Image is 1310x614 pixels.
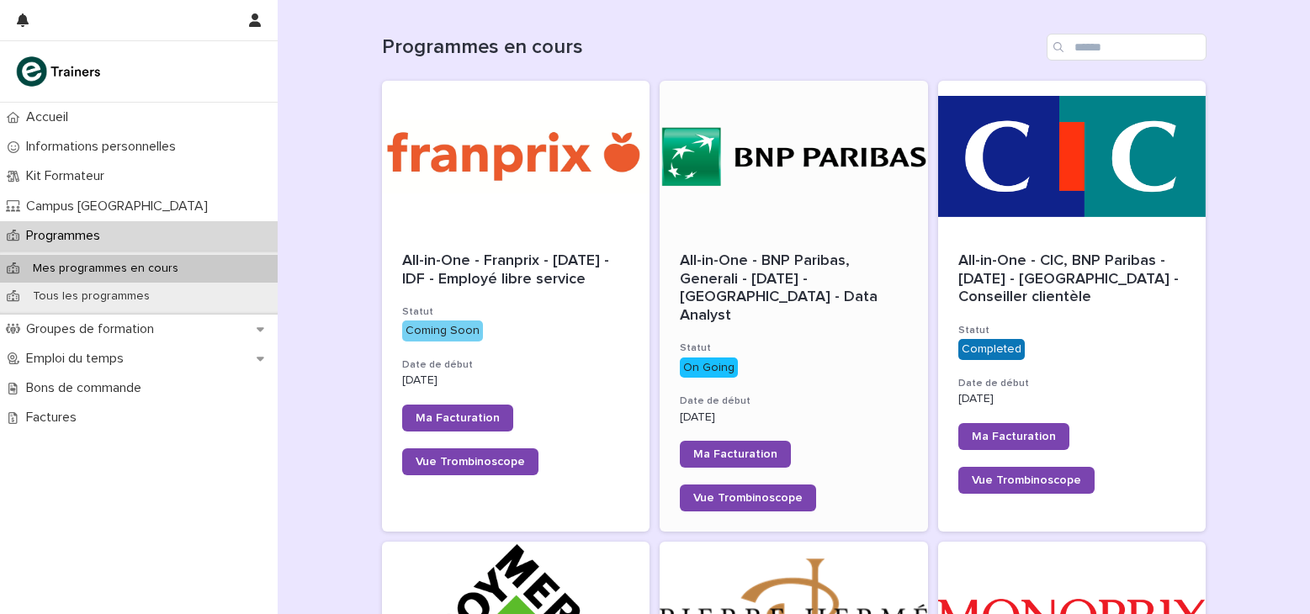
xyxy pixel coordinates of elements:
[680,441,791,468] a: Ma Facturation
[958,253,1183,304] span: All-in-One - CIC, BNP Paribas - [DATE] - [GEOGRAPHIC_DATA] - Conseiller clientèle
[958,467,1095,494] a: Vue Trombinoscope
[680,484,816,511] a: Vue Trombinoscope
[19,109,82,125] p: Accueil
[19,168,118,184] p: Kit Formateur
[19,289,163,304] p: Tous les programmes
[680,253,882,323] span: All-in-One - BNP Paribas, Generali - [DATE] - [GEOGRAPHIC_DATA] - Data Analyst
[19,198,221,214] p: Campus [GEOGRAPHIC_DATA]
[402,253,613,287] span: All-in-One - Franprix - [DATE] - IDF - Employé libre service
[19,139,189,155] p: Informations personnelles
[680,357,738,378] div: On Going
[938,81,1207,532] a: All-in-One - CIC, BNP Paribas - [DATE] - [GEOGRAPHIC_DATA] - Conseiller clientèleStatutCompletedD...
[19,262,192,276] p: Mes programmes en cours
[972,431,1056,442] span: Ma Facturation
[19,410,90,426] p: Factures
[958,324,1186,337] h3: Statut
[680,410,908,425] p: [DATE]
[402,358,630,372] h3: Date de début
[680,394,908,408] h3: Date de début
[402,305,630,319] h3: Statut
[402,373,630,388] p: [DATE]
[402,448,538,475] a: Vue Trombinoscope
[958,392,1186,406] p: [DATE]
[19,351,137,367] p: Emploi du temps
[693,492,803,504] span: Vue Trombinoscope
[660,81,928,532] a: All-in-One - BNP Paribas, Generali - [DATE] - [GEOGRAPHIC_DATA] - Data AnalystStatutOn GoingDate ...
[13,55,106,88] img: K0CqGN7SDeD6s4JG8KQk
[680,341,908,355] h3: Statut
[19,380,155,396] p: Bons de commande
[416,412,500,424] span: Ma Facturation
[958,377,1186,390] h3: Date de début
[416,456,525,468] span: Vue Trombinoscope
[958,423,1069,450] a: Ma Facturation
[19,321,167,337] p: Groupes de formation
[1047,34,1207,61] input: Search
[958,339,1025,360] div: Completed
[382,35,1040,60] h1: Programmes en cours
[972,474,1081,486] span: Vue Trombinoscope
[19,228,114,244] p: Programmes
[402,320,483,341] div: Coming Soon
[382,81,650,532] a: All-in-One - Franprix - [DATE] - IDF - Employé libre serviceStatutComing SoonDate de début[DATE]M...
[402,405,513,431] a: Ma Facturation
[693,448,777,460] span: Ma Facturation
